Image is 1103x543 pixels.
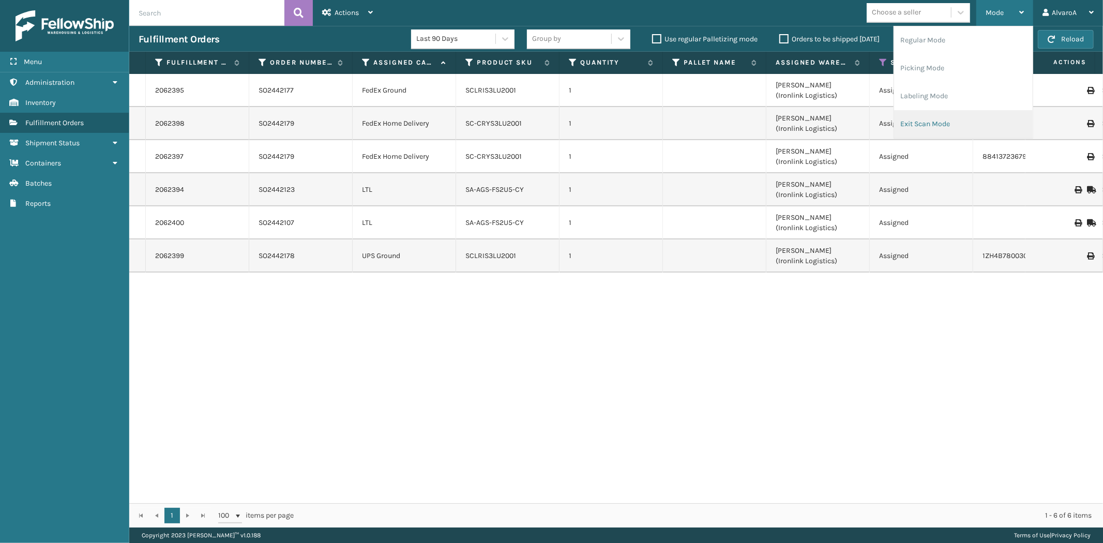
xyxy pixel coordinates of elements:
[560,74,663,107] td: 1
[983,251,1055,260] a: 1ZH4B7800303512856
[249,74,353,107] td: SO2442177
[580,58,643,67] label: Quantity
[894,110,1033,138] li: Exit Scan Mode
[465,218,524,227] a: SA-AGS-FS2U5-CY
[353,206,456,239] td: LTL
[249,140,353,173] td: SO2442179
[776,58,850,67] label: Assigned Warehouse
[249,173,353,206] td: SO2442123
[1075,219,1081,227] i: Print BOL
[870,239,973,273] td: Assigned
[155,85,184,96] a: 2062395
[986,8,1004,17] span: Mode
[477,58,539,67] label: Product SKU
[766,173,870,206] td: [PERSON_NAME] (Ironlink Logistics)
[25,78,74,87] span: Administration
[16,10,114,41] img: logo
[353,239,456,273] td: UPS Ground
[1087,120,1093,127] i: Print Label
[373,58,436,67] label: Assigned Carrier Service
[142,527,261,543] p: Copyright 2023 [PERSON_NAME]™ v 1.0.188
[353,74,456,107] td: FedEx Ground
[870,74,973,107] td: Assigned
[766,239,870,273] td: [PERSON_NAME] (Ironlink Logistics)
[1014,532,1050,539] a: Terms of Use
[652,35,758,43] label: Use regular Palletizing mode
[1087,153,1093,160] i: Print Label
[25,179,52,188] span: Batches
[155,251,184,261] a: 2062399
[465,119,522,128] a: SC-CRYS3LU2001
[560,107,663,140] td: 1
[353,173,456,206] td: LTL
[1087,186,1093,193] i: Mark as Shipped
[766,74,870,107] td: [PERSON_NAME] (Ironlink Logistics)
[983,152,1031,161] a: 884137236799
[270,58,333,67] label: Order Number
[1038,30,1094,49] button: Reload
[870,173,973,206] td: Assigned
[353,140,456,173] td: FedEx Home Delivery
[249,239,353,273] td: SO2442178
[560,239,663,273] td: 1
[25,139,80,147] span: Shipment Status
[766,140,870,173] td: [PERSON_NAME] (Ironlink Logistics)
[249,107,353,140] td: SO2442179
[164,508,180,523] a: 1
[308,510,1092,521] div: 1 - 6 of 6 items
[1087,219,1093,227] i: Mark as Shipped
[25,159,61,168] span: Containers
[560,173,663,206] td: 1
[560,206,663,239] td: 1
[872,7,921,18] div: Choose a seller
[894,82,1033,110] li: Labeling Mode
[870,206,973,239] td: Assigned
[249,206,353,239] td: SO2442107
[155,118,185,129] a: 2062398
[766,206,870,239] td: [PERSON_NAME] (Ironlink Logistics)
[1075,186,1081,193] i: Print BOL
[465,86,516,95] a: SCLRIS3LU2001
[1087,252,1093,260] i: Print Label
[894,54,1033,82] li: Picking Mode
[1051,532,1091,539] a: Privacy Policy
[167,58,229,67] label: Fulfillment Order Id
[1014,527,1091,543] div: |
[890,58,953,67] label: Status
[353,107,456,140] td: FedEx Home Delivery
[218,508,294,523] span: items per page
[25,118,84,127] span: Fulfillment Orders
[25,98,56,107] span: Inventory
[139,33,219,46] h3: Fulfillment Orders
[155,185,184,195] a: 2062394
[870,107,973,140] td: Assigned
[218,510,234,521] span: 100
[779,35,880,43] label: Orders to be shipped [DATE]
[1021,54,1093,71] span: Actions
[155,218,184,228] a: 2062400
[870,140,973,173] td: Assigned
[1087,87,1093,94] i: Print Label
[684,58,746,67] label: Pallet Name
[25,199,51,208] span: Reports
[560,140,663,173] td: 1
[155,152,184,162] a: 2062397
[465,251,516,260] a: SCLRIS3LU2001
[24,57,42,66] span: Menu
[465,152,522,161] a: SC-CRYS3LU2001
[766,107,870,140] td: [PERSON_NAME] (Ironlink Logistics)
[465,185,524,194] a: SA-AGS-FS2U5-CY
[416,34,496,44] div: Last 90 Days
[894,26,1033,54] li: Regular Mode
[335,8,359,17] span: Actions
[532,34,561,44] div: Group by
